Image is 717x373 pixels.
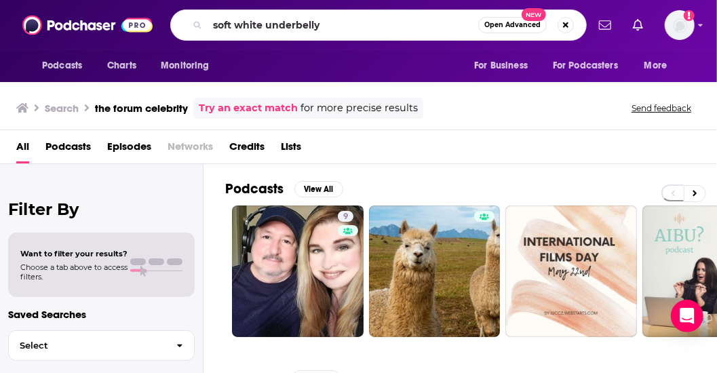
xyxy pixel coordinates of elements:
[42,56,82,75] span: Podcasts
[22,12,153,38] img: Podchaser - Follow, Share and Rate Podcasts
[474,56,528,75] span: For Business
[199,100,298,116] a: Try an exact match
[684,10,695,21] svg: Add a profile image
[478,17,547,33] button: Open AdvancedNew
[8,308,195,321] p: Saved Searches
[465,53,545,79] button: open menu
[522,8,546,21] span: New
[553,56,618,75] span: For Podcasters
[208,14,478,36] input: Search podcasts, credits, & more...
[33,53,100,79] button: open menu
[665,10,695,40] span: Logged in as AtriaBooks
[627,14,648,37] a: Show notifications dropdown
[229,136,265,163] a: Credits
[9,341,166,350] span: Select
[294,181,343,197] button: View All
[8,330,195,361] button: Select
[484,22,541,28] span: Open Advanced
[594,14,617,37] a: Show notifications dropdown
[644,56,667,75] span: More
[45,102,79,115] h3: Search
[16,136,29,163] a: All
[635,53,684,79] button: open menu
[544,53,638,79] button: open menu
[232,205,364,337] a: 9
[8,199,195,219] h2: Filter By
[98,53,144,79] a: Charts
[343,210,348,224] span: 9
[225,180,284,197] h2: Podcasts
[225,180,343,197] a: PodcastsView All
[107,56,136,75] span: Charts
[151,53,227,79] button: open menu
[301,100,418,116] span: for more precise results
[281,136,301,163] a: Lists
[671,300,703,332] div: Open Intercom Messenger
[107,136,151,163] a: Episodes
[20,249,128,258] span: Want to filter your results?
[20,262,128,281] span: Choose a tab above to access filters.
[665,10,695,40] img: User Profile
[338,211,353,222] a: 9
[627,102,695,114] button: Send feedback
[45,136,91,163] a: Podcasts
[161,56,209,75] span: Monitoring
[168,136,213,163] span: Networks
[95,102,188,115] h3: the forum celebrity
[665,10,695,40] button: Show profile menu
[170,9,587,41] div: Search podcasts, credits, & more...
